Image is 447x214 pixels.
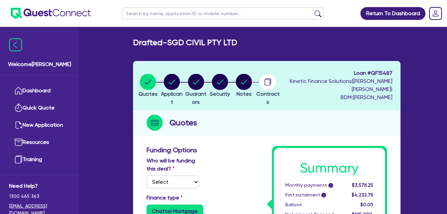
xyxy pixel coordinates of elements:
[14,121,23,129] img: new-application
[360,202,373,207] span: $0.00
[427,5,444,22] a: Dropdown toggle
[285,160,374,176] h1: Summary
[256,73,280,106] button: Contracts
[9,38,22,51] img: icon-menu-close
[360,7,425,20] a: Return To Dashboard
[321,193,326,197] span: i
[256,91,280,105] span: Contracts
[138,73,158,98] button: Quotes
[9,193,70,200] span: 1300 465 363
[9,82,70,99] a: Dashboard
[280,201,346,208] div: Balloon
[9,151,70,168] a: Training
[290,78,392,92] span: Kinetic Finance Solutions ( [PERSON_NAME] [PERSON_NAME] )
[147,146,262,154] h3: Funding Options
[184,73,208,106] button: Guarantors
[133,38,237,48] h2: Drafted - SGD CIVIL PTY LTD
[9,182,70,190] span: Need Help?
[282,93,392,101] span: BDM: [PERSON_NAME]
[138,91,158,97] span: Quotes
[147,157,199,173] label: Who will be funding this deal?
[9,117,70,134] a: New Application
[185,91,206,105] span: Guarantors
[122,7,324,19] input: Search by name, application ID or mobile number...
[8,60,71,68] span: Welcome [PERSON_NAME]
[280,182,346,189] div: Monthly payments
[352,182,373,188] span: $3,578.25
[282,69,392,77] span: Loan # QF15487
[352,192,373,197] span: $4,232.75
[280,191,346,198] div: First instalment
[328,183,333,188] span: i
[161,91,183,105] span: Applicant
[235,73,252,98] button: Notes
[169,117,197,129] h2: Quotes
[14,138,23,146] img: resources
[9,99,70,117] a: Quick Quote
[236,91,252,97] span: Notes
[147,194,183,202] label: Finance type
[160,73,184,106] button: Applicant
[210,91,230,97] span: Security
[14,155,23,163] img: training
[147,115,163,131] img: step-icon
[14,104,23,112] img: quick-quote
[9,134,70,151] a: Resources
[210,73,230,98] button: Security
[11,8,91,19] img: quest-connect-logo-blue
